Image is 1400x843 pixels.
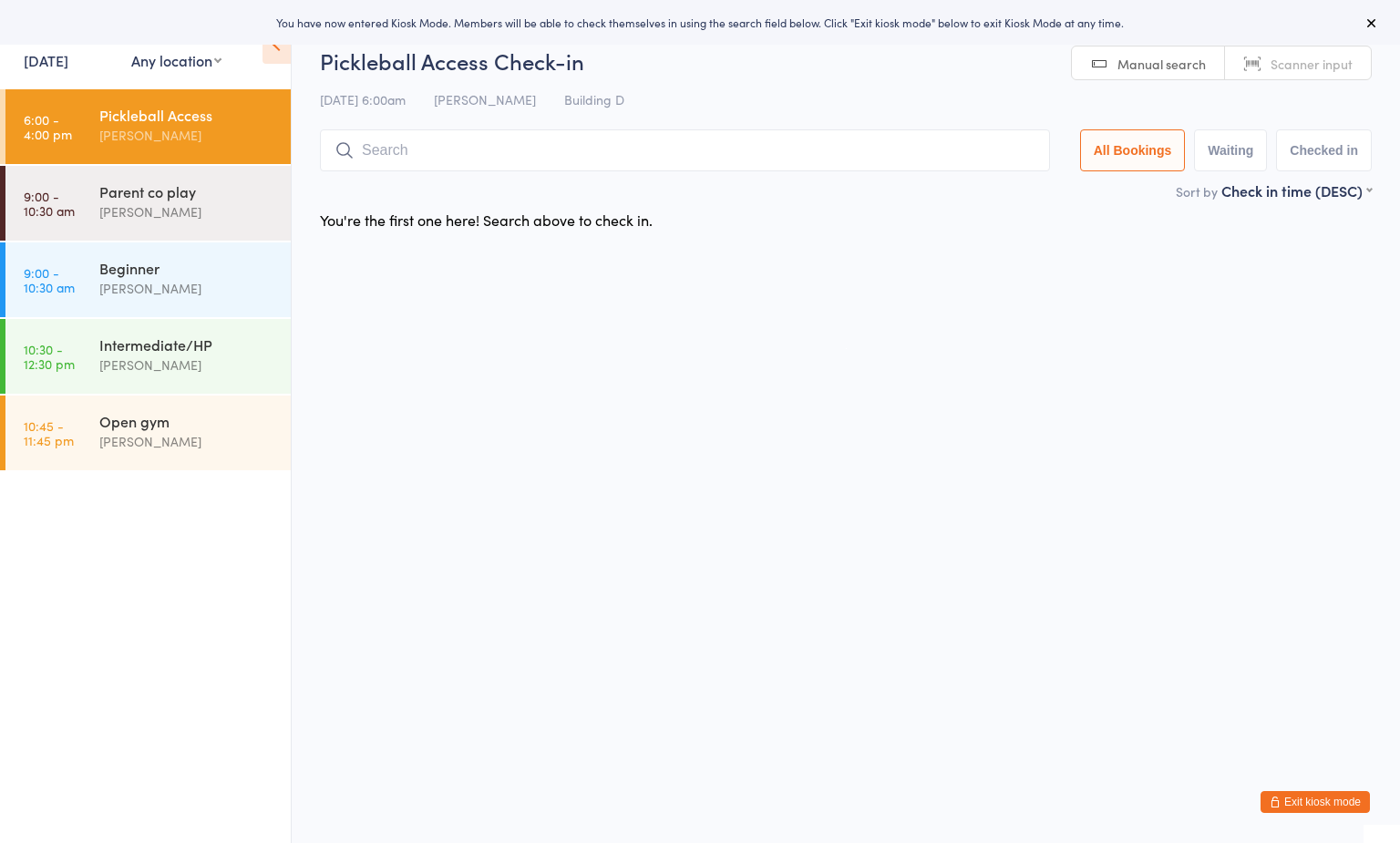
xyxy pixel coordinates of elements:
[320,210,653,230] div: You're the first one here! Search above to check in.
[99,278,275,299] div: [PERSON_NAME]
[5,166,291,241] a: 9:00 -10:30 amParent co play[PERSON_NAME]
[24,112,72,141] time: 6:00 - 4:00 pm
[5,396,291,470] a: 10:45 -11:45 pmOpen gym[PERSON_NAME]
[99,181,275,201] div: Parent co play
[1221,180,1372,200] div: Check in time (DESC)
[1261,791,1370,813] button: Exit kiosk mode
[99,105,275,125] div: Pickleball Access
[320,46,1372,76] h2: Pickleball Access Check-in
[1176,182,1218,200] label: Sort by
[24,189,75,218] time: 9:00 - 10:30 am
[99,201,275,222] div: [PERSON_NAME]
[1194,129,1267,171] button: Waiting
[320,129,1050,171] input: Search
[99,258,275,278] div: Beginner
[131,50,221,70] div: Any location
[24,342,75,371] time: 10:30 - 12:30 pm
[99,411,275,431] div: Open gym
[1271,55,1353,73] span: Scanner input
[99,355,275,375] div: [PERSON_NAME]
[5,242,291,317] a: 9:00 -10:30 amBeginner[PERSON_NAME]
[1276,129,1372,171] button: Checked in
[24,418,74,447] time: 10:45 - 11:45 pm
[24,50,68,70] a: [DATE]
[5,89,291,164] a: 6:00 -4:00 pmPickleball Access[PERSON_NAME]
[5,319,291,394] a: 10:30 -12:30 pmIntermediate/HP[PERSON_NAME]
[99,334,275,355] div: Intermediate/HP
[24,265,75,294] time: 9:00 - 10:30 am
[1117,55,1206,73] span: Manual search
[29,15,1371,30] div: You have now entered Kiosk Mode. Members will be able to check themselves in using the search fie...
[564,90,624,108] span: Building D
[1080,129,1186,171] button: All Bookings
[99,431,275,452] div: [PERSON_NAME]
[434,90,536,108] span: [PERSON_NAME]
[320,90,406,108] span: [DATE] 6:00am
[99,125,275,146] div: [PERSON_NAME]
